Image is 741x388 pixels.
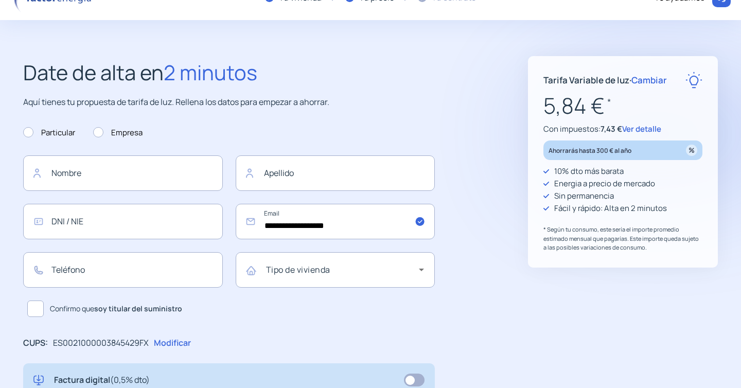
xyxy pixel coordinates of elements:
span: Cambiar [631,74,667,86]
img: rate-E.svg [685,72,702,89]
img: percentage_icon.svg [686,145,697,156]
mat-label: Tipo de vivienda [266,264,330,275]
img: digital-invoice.svg [33,374,44,387]
h2: Date de alta en [23,56,435,89]
p: Aquí tienes tu propuesta de tarifa de luz. Rellena los datos para empezar a ahorrar. [23,96,435,109]
p: Con impuestos: [543,123,702,135]
p: Energia a precio de mercado [554,178,655,190]
span: Ver detalle [622,124,661,134]
p: Tarifa Variable de luz · [543,73,667,87]
p: ES0021000003845429FX [53,337,149,350]
span: 7,43 € [601,124,622,134]
p: 10% dto más barata [554,165,624,178]
span: Confirmo que [50,303,182,314]
p: Modificar [154,337,191,350]
p: Fácil y rápido: Alta en 2 minutos [554,202,667,215]
p: CUPS: [23,337,48,350]
span: (0,5% dto) [110,374,150,385]
p: * Según tu consumo, este sería el importe promedio estimado mensual que pagarías. Este importe qu... [543,225,702,252]
p: Ahorrarás hasta 300 € al año [549,145,631,156]
p: Factura digital [54,374,150,387]
p: 5,84 € [543,89,702,123]
span: 2 minutos [164,58,257,86]
label: Particular [23,127,75,139]
p: Sin permanencia [554,190,614,202]
label: Empresa [93,127,143,139]
b: soy titular del suministro [94,304,182,313]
